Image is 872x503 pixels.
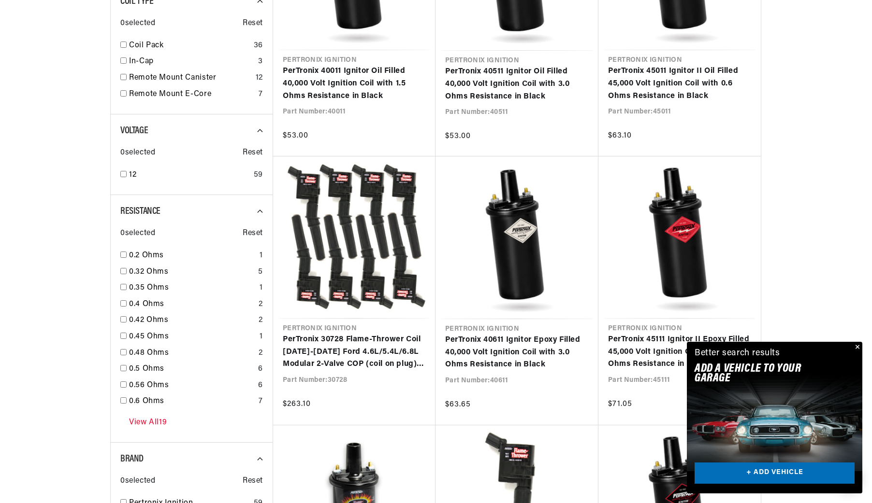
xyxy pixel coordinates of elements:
span: 0 selected [120,475,155,488]
a: PerTronix 30728 Flame-Thrower Coil [DATE]-[DATE] Ford 4.6L/5.4L/6.8L Modular 2-Valve COP (coil on... [283,334,426,371]
div: 59 [254,169,263,182]
a: 0.42 Ohms [129,314,255,327]
span: 0 selected [120,17,155,30]
a: In-Cap [129,56,254,68]
div: 3 [258,56,263,68]
a: PerTronix 45011 Ignitor II Oil Filled 45,000 Volt Ignition Coil with 0.6 Ohms Resistance in Black [608,65,751,102]
a: Remote Mount E-Core [129,88,255,101]
a: 0.2 Ohms [129,250,256,262]
div: 2 [259,314,263,327]
a: PerTronix 40611 Ignitor Epoxy Filled 40,000 Volt Ignition Coil with 3.0 Ohms Resistance in Black [445,334,589,371]
a: Remote Mount Canister [129,72,252,84]
span: 0 selected [120,147,155,159]
span: Brand [120,454,144,464]
div: 1 [260,331,263,343]
span: Reset [243,475,263,488]
a: + ADD VEHICLE [695,462,855,484]
h2: Add A VEHICLE to your garage [695,364,830,384]
a: 0.4 Ohms [129,298,255,311]
a: 0.56 Ohms [129,379,254,392]
a: View All 19 [129,417,167,429]
a: PerTronix 45111 Ignitor II Epoxy Filled 45,000 Volt Ignition Coil with 0.6 Ohms Resistance in Black [608,334,751,371]
div: 7 [259,395,263,408]
div: 1 [260,250,263,262]
span: Reset [243,147,263,159]
button: Close [851,342,862,353]
a: 0.5 Ohms [129,363,254,376]
div: 7 [259,88,263,101]
a: 0.48 Ohms [129,347,255,360]
span: Voltage [120,126,148,136]
div: 36 [254,40,263,52]
div: 5 [258,266,263,279]
a: 0.35 Ohms [129,282,256,294]
a: 0.6 Ohms [129,395,255,408]
div: 1 [260,282,263,294]
div: 6 [258,379,263,392]
a: 12 [129,169,250,182]
div: 2 [259,298,263,311]
span: 0 selected [120,227,155,240]
a: PerTronix 40511 Ignitor Oil Filled 40,000 Volt Ignition Coil with 3.0 Ohms Resistance in Black [445,66,589,103]
a: Coil Pack [129,40,250,52]
a: PerTronix 40011 Ignitor Oil Filled 40,000 Volt Ignition Coil with 1.5 Ohms Resistance in Black [283,65,426,102]
span: Reset [243,227,263,240]
div: 12 [256,72,263,84]
span: Resistance [120,207,160,216]
div: Better search results [695,347,780,361]
a: 0.45 Ohms [129,331,256,343]
span: Reset [243,17,263,30]
div: 6 [258,363,263,376]
a: 0.32 Ohms [129,266,254,279]
div: 2 [259,347,263,360]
